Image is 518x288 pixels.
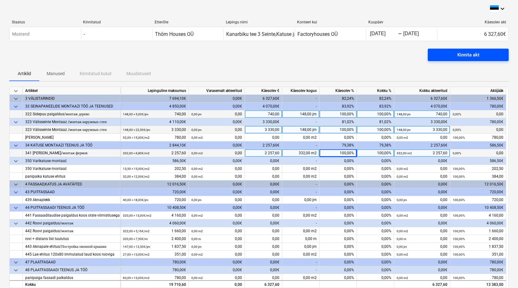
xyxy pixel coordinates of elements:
small: 320,00 × 13,00€ / m2 [123,214,152,217]
small: 0,00 m2 [191,253,203,256]
small: 32,00 × 12,00€ / m2 [123,175,150,178]
div: 0,00% [320,243,357,251]
div: Käesolev akt [440,20,506,24]
small: 0,00% [453,151,461,155]
small: 100,00% [453,175,465,178]
div: 0,00 [397,235,447,243]
div: 780,00 [123,134,186,142]
div: Kokku akteeritud [394,87,450,95]
div: Kokku % [357,87,394,95]
div: - [282,180,320,188]
small: 0,00% [453,113,461,116]
div: Käesolev € [245,87,282,95]
div: 586,50€ [120,157,189,165]
div: 4 070,00€ [245,103,282,110]
div: 3 VÄLISTARINDID [25,95,118,103]
div: - [282,103,320,110]
div: 0,00€ [189,157,245,165]
div: Factoryhouses OÜ [297,31,338,37]
div: 445 Lae ehitus 120x80 immutatud laud koos rooviga [25,251,118,258]
div: 0,00% [320,258,357,266]
div: 0,00% [357,134,394,142]
div: Varasemalt akteeritud [189,87,245,95]
div: 1 837,50 [123,243,186,251]
div: - [84,31,85,37]
input: Algus [369,30,398,38]
div: 100,00% [320,126,357,134]
div: Artikkel [23,87,120,95]
div: 2 400,00 [453,235,503,243]
small: 52,00 × 15,00€ / m2 [123,136,150,139]
div: 332,00 m2 [282,149,320,157]
p: Artiklid [17,70,32,77]
div: 0,00€ [245,180,282,188]
div: 0,00% [357,219,394,227]
div: 6 327,60 [394,280,450,288]
div: 0,00% [357,180,394,188]
div: 350 Varikatuse montaaž [25,157,118,165]
div: 0,00 m2 [282,274,320,282]
div: 780,00€ [450,118,506,126]
div: 2 257,60€ [394,142,450,149]
div: 0,00 [245,173,282,180]
div: 0,00€ [394,204,450,212]
div: 44 PUITFASSAADI TEENUS JA TÖÖ [25,204,118,212]
div: Thörn Houses OÜ [155,31,194,37]
div: Kinnita akt [457,51,479,59]
div: 740,00 [397,110,447,118]
small: 13,50 × 15,00€ / m2 [123,167,150,170]
div: 720,00€ [450,188,506,196]
i: keyboard_arrow_down [499,5,506,12]
div: 0,00€ [394,266,450,274]
div: 0,00 [191,227,242,235]
div: 100,00% [357,126,394,134]
div: 0,00% [320,188,357,196]
div: 0,00 m2 [282,134,320,142]
div: Kuupäev [368,20,435,24]
div: 0,00 [191,149,242,157]
div: Ettevõte [155,20,221,24]
button: Kinnita akt [428,49,509,61]
div: 10 408,50€ [450,204,506,212]
div: 81,02% [357,118,394,126]
small: 100,00% [453,167,465,170]
div: 0,00% [357,188,394,196]
div: Kanarbiku tee 3 Seinte,Katuse ja fassaadi hinnapakkumine.xlsx [226,31,365,37]
div: 586,50€ [450,157,506,165]
div: 0,00 [191,196,242,204]
div: 4 110,00€ [120,118,189,126]
div: 780,00€ [120,266,189,274]
div: 81,02% [320,118,357,126]
div: 0,00 m2 [282,227,320,235]
span: keyboard_arrow_down [12,266,20,274]
div: 442 Roovi paigaldus/монтаж [25,219,118,227]
div: Kinnitatud [83,20,149,24]
div: 1 660,00 [453,227,503,235]
small: 0,00 m2 [191,214,203,217]
div: 0,00% [357,204,394,212]
div: 0,00% [357,212,394,219]
div: 0,00€ [189,266,245,274]
div: - [282,95,320,103]
div: 2 844,10€ [120,142,189,149]
div: 0,00€ [189,188,245,196]
div: 0,00€ [189,95,245,103]
span: keyboard_arrow_down [12,220,20,227]
span: keyboard_arrow_down [12,95,20,103]
div: 0,00€ [245,258,282,266]
div: 0,00 [191,165,242,173]
div: 0,00% [320,274,357,282]
small: 322,00 × 5,16€ / m2 [123,229,150,233]
div: 0,00€ [394,157,450,165]
small: 0,00% [453,128,461,132]
small: 0,00 jm [397,198,407,202]
div: 0,00 [397,212,447,219]
div: 0,00€ [189,204,245,212]
small: 332,00 m2 [397,151,412,155]
div: 0,00€ [245,188,282,196]
div: 322 Sidepuu paigaldus/монтаж дерево [25,110,118,118]
div: 0,00% [320,173,357,180]
div: 0,00 [397,251,447,258]
div: 32 SEINAPANEELIDE MONTAAZI TÖÖ JA TEENUSED [25,103,118,110]
small: 100,00% [453,237,465,241]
